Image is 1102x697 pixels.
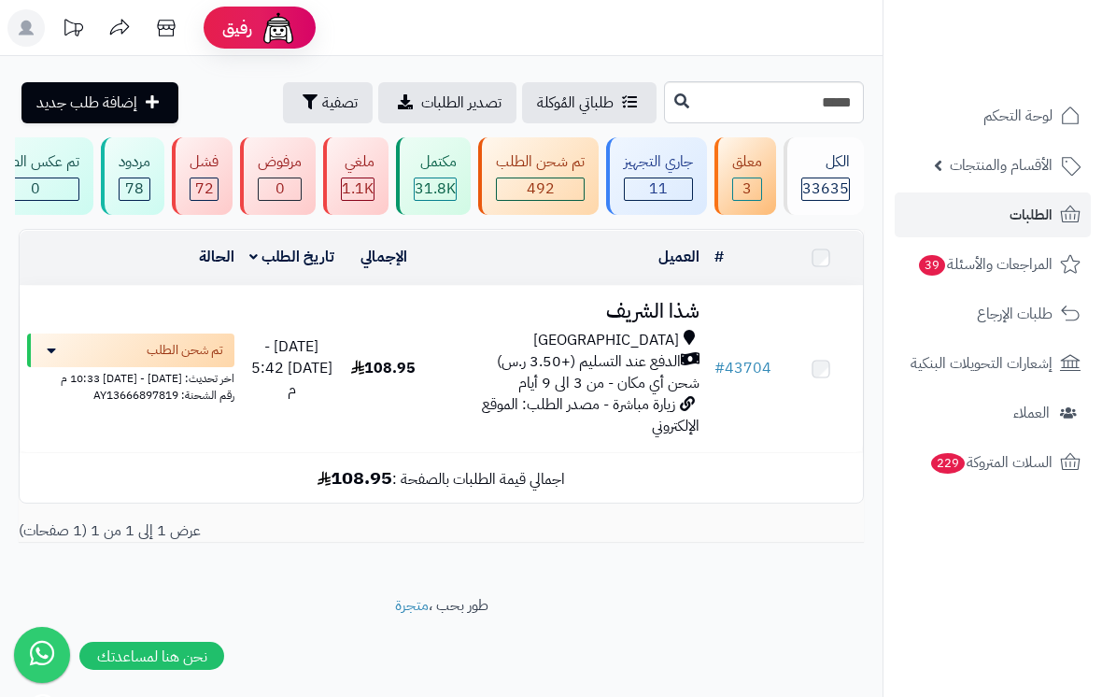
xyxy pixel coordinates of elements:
span: # [714,357,725,379]
div: الكل [801,151,850,173]
a: لوحة التحكم [895,93,1091,138]
span: الدفع عند التسليم (+3.50 ر.س) [497,351,681,373]
span: رقم الشحنة: AY13666897819 [93,387,234,404]
a: مردود 78 [97,137,168,215]
span: 3 [733,178,761,200]
div: مرفوض [258,151,302,173]
span: 78 [120,178,149,200]
span: رفيق [222,17,252,39]
span: شحن أي مكان - من 3 الى 9 أيام [518,372,699,394]
span: زيارة مباشرة - مصدر الطلب: الموقع الإلكتروني [482,393,699,437]
span: [DATE] - [DATE] 5:42 م [251,335,332,401]
a: #43704 [714,357,771,379]
b: 108.95 [318,463,392,491]
a: إشعارات التحويلات البنكية [895,341,1091,386]
span: 0 [259,178,301,200]
span: 11 [625,178,692,200]
a: مكتمل 31.8K [392,137,474,215]
button: تصفية [283,82,373,123]
div: معلق [732,151,762,173]
a: تاريخ الطلب [249,246,334,268]
a: تصدير الطلبات [378,82,516,123]
a: العميل [658,246,699,268]
div: فشل [190,151,219,173]
span: العملاء [1013,400,1050,426]
a: الإجمالي [360,246,407,268]
div: ملغي [341,151,374,173]
a: الحالة [199,246,234,268]
span: لوحة التحكم [983,103,1053,129]
span: 492 [497,178,584,200]
a: العملاء [895,391,1091,435]
span: 229 [929,452,966,475]
span: [GEOGRAPHIC_DATA] [533,330,679,351]
a: طلباتي المُوكلة [522,82,657,123]
div: 31843 [415,178,456,200]
span: 33635 [802,178,849,200]
span: 31.8K [415,178,456,200]
a: السلات المتروكة229 [895,440,1091,485]
a: فشل 72 [168,137,236,215]
a: جاري التجهيز 11 [602,137,711,215]
a: المراجعات والأسئلة39 [895,242,1091,287]
td: اجمالي قيمة الطلبات بالصفحة : [20,453,863,503]
span: السلات المتروكة [929,449,1053,476]
span: إضافة طلب جديد [36,92,137,114]
span: 1.1K [342,178,374,200]
div: مردود [119,151,150,173]
a: الطلبات [895,192,1091,237]
img: logo-2.png [975,24,1084,64]
a: الكل33635 [780,137,868,215]
span: الأقسام والمنتجات [950,152,1053,178]
div: جاري التجهيز [624,151,693,173]
span: طلباتي المُوكلة [537,92,614,114]
span: تصدير الطلبات [421,92,502,114]
div: 1111 [342,178,374,200]
a: تم شحن الطلب 492 [474,137,602,215]
a: إضافة طلب جديد [21,82,178,123]
a: ملغي 1.1K [319,137,392,215]
span: تم شحن الطلب [147,341,223,360]
a: # [714,246,724,268]
a: طلبات الإرجاع [895,292,1091,336]
div: تم شحن الطلب [496,151,585,173]
h3: شذا الشريف [433,301,699,322]
a: مرفوض 0 [236,137,319,215]
div: عرض 1 إلى 1 من 1 (1 صفحات) [5,520,878,542]
span: إشعارات التحويلات البنكية [911,350,1053,377]
span: 39 [918,254,946,277]
span: 108.95 [351,357,416,379]
div: مكتمل [414,151,457,173]
div: اخر تحديث: [DATE] - [DATE] 10:33 م [27,367,234,387]
span: الطلبات [1010,202,1053,228]
a: تحديثات المنصة [49,9,96,51]
img: ai-face.png [260,9,297,47]
a: معلق 3 [711,137,780,215]
span: المراجعات والأسئلة [917,251,1053,277]
span: تصفية [322,92,358,114]
span: طلبات الإرجاع [977,301,1053,327]
a: متجرة [395,594,429,617]
span: 72 [191,178,218,200]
